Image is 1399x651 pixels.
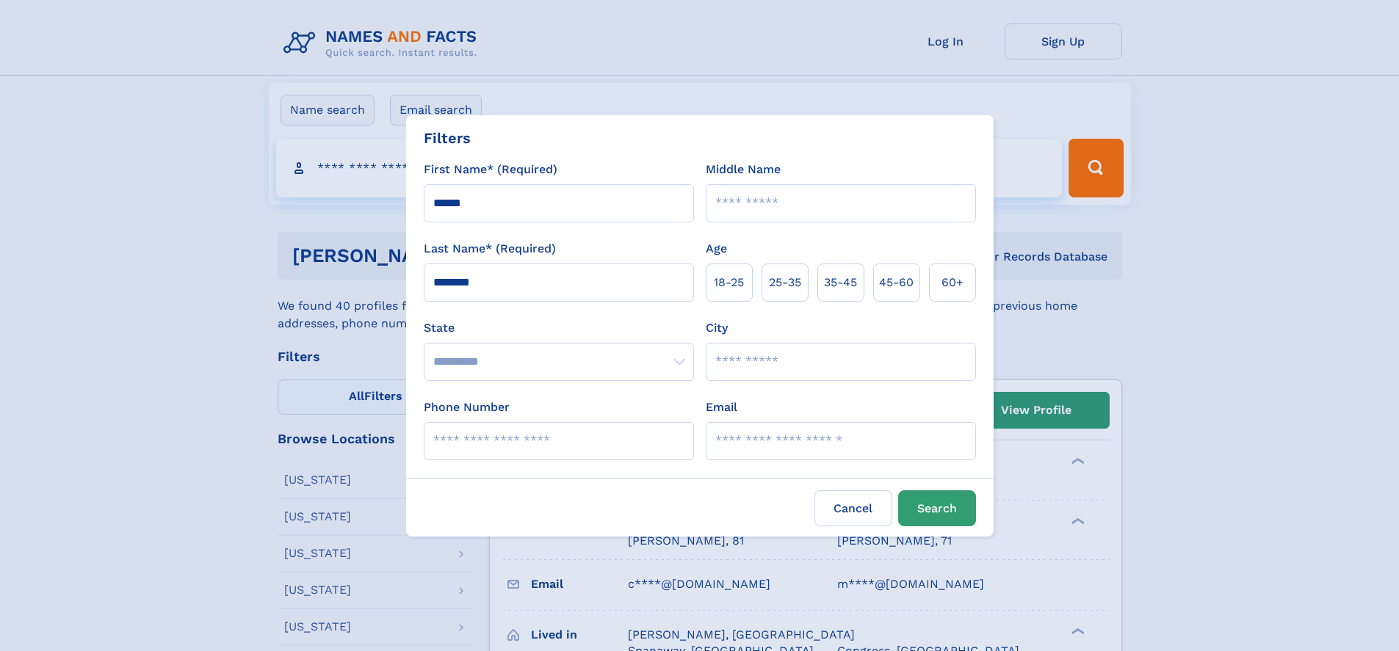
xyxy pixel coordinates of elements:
[706,319,728,337] label: City
[424,399,510,416] label: Phone Number
[706,161,781,178] label: Middle Name
[769,274,801,291] span: 25‑35
[424,319,694,337] label: State
[879,274,914,291] span: 45‑60
[714,274,744,291] span: 18‑25
[706,240,727,258] label: Age
[941,274,964,291] span: 60+
[706,399,737,416] label: Email
[424,161,557,178] label: First Name* (Required)
[824,274,857,291] span: 35‑45
[814,490,892,526] label: Cancel
[424,240,556,258] label: Last Name* (Required)
[898,490,976,526] button: Search
[424,127,471,149] div: Filters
